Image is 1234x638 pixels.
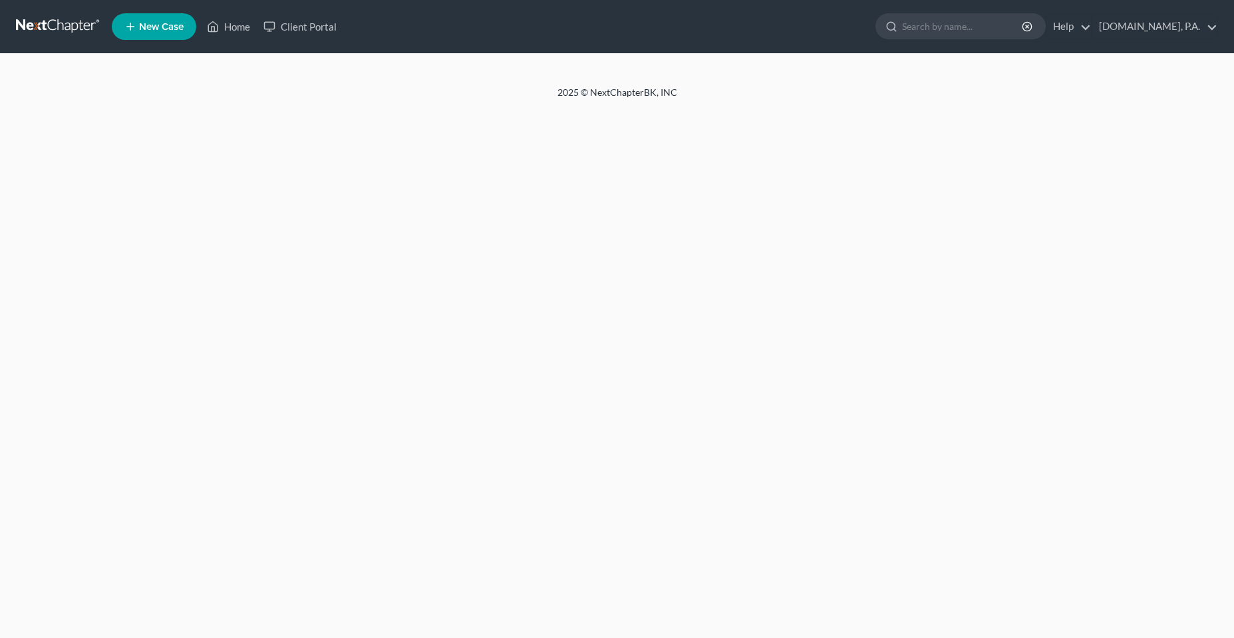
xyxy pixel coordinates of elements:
[257,15,343,39] a: Client Portal
[238,86,997,110] div: 2025 © NextChapterBK, INC
[902,14,1024,39] input: Search by name...
[1046,15,1091,39] a: Help
[200,15,257,39] a: Home
[1092,15,1217,39] a: [DOMAIN_NAME], P.A.
[139,22,184,32] span: New Case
